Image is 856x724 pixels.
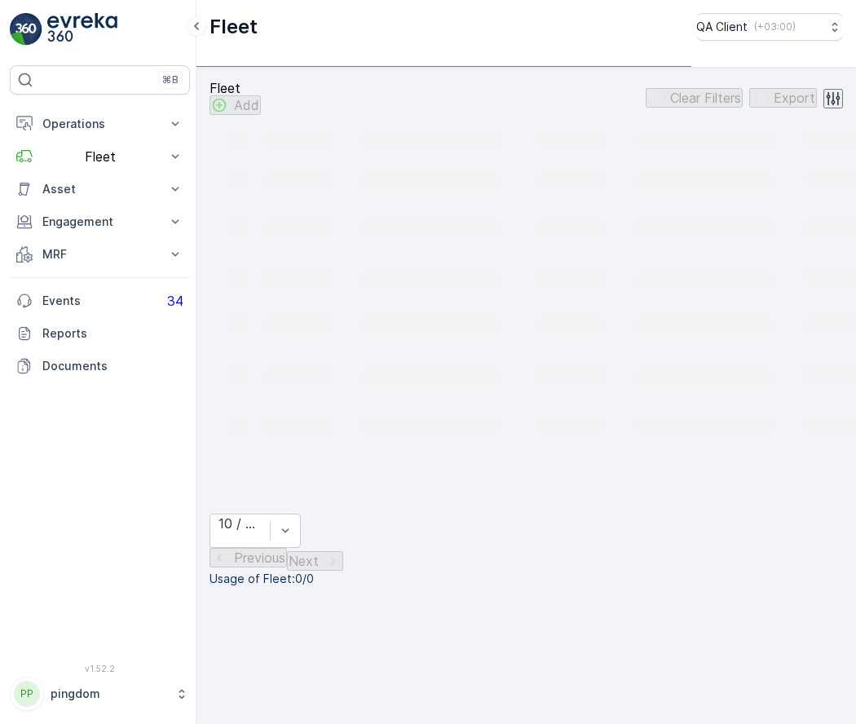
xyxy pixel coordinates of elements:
p: QA Client [696,19,748,35]
p: Clear Filters [670,90,741,105]
p: Fleet [210,81,261,95]
div: PP [14,681,40,707]
p: Documents [42,358,183,374]
p: Events [42,293,157,309]
p: Asset [42,181,157,197]
p: Export [774,90,815,105]
p: ( +03:00 ) [754,20,796,33]
p: Operations [42,116,157,132]
button: Previous [210,548,287,567]
button: Clear Filters [646,88,743,108]
p: Fleet [42,149,157,164]
img: logo [10,13,42,46]
button: Engagement [10,205,190,238]
p: Add [234,98,259,113]
button: Next [287,551,343,571]
p: Fleet [210,14,258,40]
p: 34 [167,294,183,308]
button: QA Client(+03:00) [696,13,843,41]
button: Operations [10,108,190,140]
p: Engagement [42,214,157,230]
img: logo_light-DOdMpM7g.png [47,13,117,46]
p: Previous [234,550,285,565]
button: PPpingdom [10,677,190,711]
p: ⌘B [162,73,179,86]
button: Export [749,88,817,108]
button: Asset [10,173,190,205]
p: Reports [42,325,183,342]
div: 10 / Page [218,516,262,531]
p: pingdom [51,686,167,702]
p: MRF [42,246,157,263]
button: Add [210,95,261,115]
button: Fleet [10,140,190,173]
p: Usage of Fleet : 0/0 [210,571,843,587]
p: Next [289,554,319,568]
a: Reports [10,317,190,350]
a: Events34 [10,285,190,317]
button: MRF [10,238,190,271]
span: v 1.52.2 [10,664,190,673]
a: Documents [10,350,190,382]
